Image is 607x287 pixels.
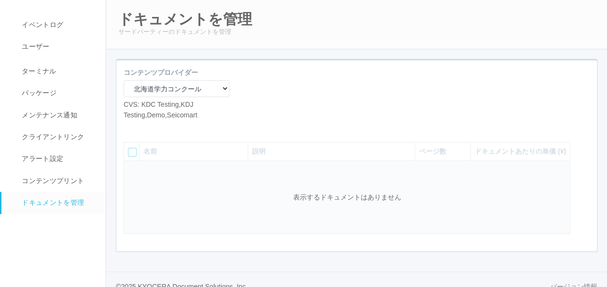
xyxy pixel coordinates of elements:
span: ドキュメントを管理 [19,199,84,206]
div: 説明 [252,146,411,157]
a: メンテナンス通知 [1,104,114,126]
span: ユーザー [19,43,49,50]
a: コンテンツプリント [1,170,114,192]
label: コンテンツプロバイダー [124,68,198,78]
a: クライアントリンク [1,126,114,148]
td: 表示するドキュメントはありません [124,161,570,234]
a: パッケージ [1,82,114,104]
a: ドキュメントを管理 [1,192,114,214]
span: コンテンツプリント [19,177,84,185]
div: 最下部に移動 [578,198,592,217]
div: 上に移動 [578,159,592,178]
span: メンテナンス通知 [19,111,77,119]
div: 名前 [143,146,244,157]
span: イベントログ [19,21,63,29]
div: 下に移動 [578,178,592,198]
span: アラート設定 [19,155,63,162]
div: 最上部に移動 [578,140,592,159]
div: ドキュメントあたりの単価 (¥) [475,146,566,157]
h2: ドキュメントを管理 [118,11,595,27]
a: アラート設定 [1,148,114,170]
span: CVS: KDC Testing,KDJ Testing,Demo,Seicomart [124,100,198,118]
p: サードパーティーのドキュメントを管理 [118,27,595,37]
a: ターミナル [1,58,114,82]
a: イベントログ [1,14,114,36]
div: ページ数 [419,146,466,157]
span: クライアントリンク [19,133,84,141]
span: ターミナル [19,67,56,75]
span: パッケージ [19,89,56,97]
a: ユーザー [1,36,114,57]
